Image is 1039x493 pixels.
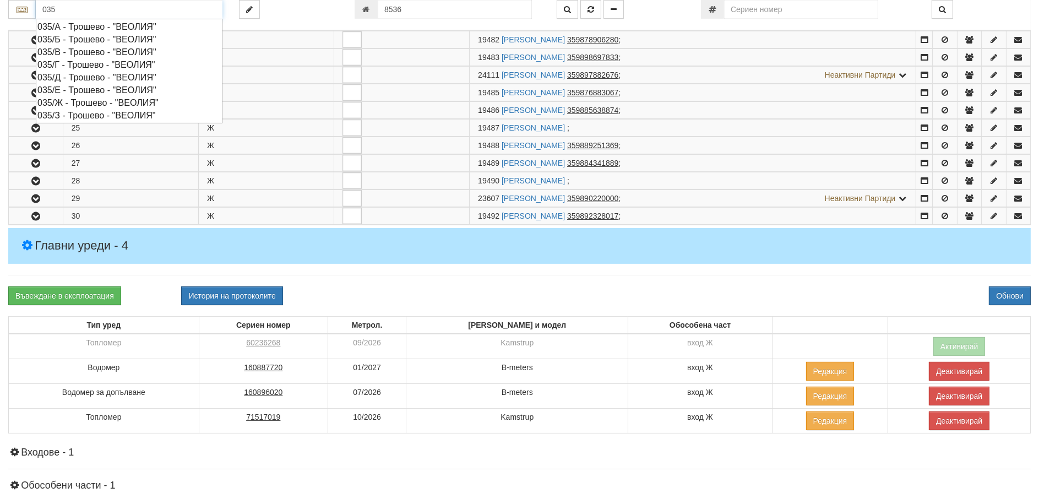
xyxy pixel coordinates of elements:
[328,359,406,383] td: 01/2027
[37,84,221,96] div: 035/Е - Трошево - "ВЕОЛИЯ"
[406,316,628,334] th: [PERSON_NAME] и модел
[806,411,855,430] button: Редакция
[806,387,855,405] button: Редакция
[470,190,916,207] td: ;
[198,208,334,225] td: Ж
[198,67,334,84] td: Ж
[63,190,198,207] td: 29
[37,33,221,46] div: 035/Б - Трошево - "ВЕОЛИЯ"
[567,106,618,115] tcxspan: Call 359885638874 via 3CX
[478,123,499,132] span: Партида №
[63,137,198,154] td: 26
[933,337,986,356] button: Активирай
[567,159,618,167] tcxspan: Call 359884341889 via 3CX
[9,383,199,408] td: Водомер за допълване
[9,334,199,359] td: Топломер
[478,194,499,203] span: Партида №
[806,362,855,381] button: Редакция
[502,53,565,62] a: [PERSON_NAME]
[478,159,499,167] span: Партида №
[470,172,916,189] td: ;
[198,49,334,66] td: Ж
[198,31,334,48] td: Ж
[198,84,334,101] td: Ж
[929,411,989,430] button: Деактивирай
[478,212,499,220] span: Партида №
[478,88,499,97] span: Партида №
[198,172,334,189] td: Ж
[198,137,334,154] td: Ж
[63,120,198,137] td: 25
[502,123,565,132] a: [PERSON_NAME]
[181,286,282,305] button: История на протоколите
[37,96,221,109] div: 035/Ж - Трошево - "ВЕОЛИЯ"
[628,334,772,359] td: вход Ж
[8,480,1031,491] h4: Обособени части - 1
[37,46,221,58] div: 035/В - Трошево - "ВЕОЛИЯ"
[470,155,916,172] td: ;
[328,383,406,408] td: 07/2026
[470,208,916,225] td: ;
[567,212,618,220] tcxspan: Call 359892328017 via 3CX
[502,71,565,79] a: [PERSON_NAME]
[199,316,328,334] th: Сериен номер
[37,58,221,71] div: 035/Г - Трошево - "ВЕОЛИЯ"
[244,388,282,397] tcxspan: Call 160896020 via 3CX
[63,172,198,189] td: 28
[478,106,499,115] span: Партида №
[478,53,499,62] span: Партида №
[502,159,565,167] a: [PERSON_NAME]
[567,141,618,150] tcxspan: Call 359889251369 via 3CX
[628,383,772,408] td: вход Ж
[929,362,989,381] button: Деактивирай
[929,387,989,405] button: Деактивирай
[470,31,916,48] td: ;
[37,109,221,122] div: 035/З - Трошево - "ВЕОЛИЯ"
[567,194,618,203] tcxspan: Call 359890220000 via 3CX
[406,359,628,383] td: B-meters
[567,88,618,97] tcxspan: Call 359876883067 via 3CX
[246,338,280,347] tcxspan: Call 60236268 via 3CX
[470,120,916,137] td: ;
[9,316,199,334] th: Тип уред
[567,53,618,62] tcxspan: Call 359898697833 via 3CX
[989,286,1031,305] button: Обнови
[502,106,565,115] a: [PERSON_NAME]
[502,88,565,97] a: [PERSON_NAME]
[502,35,565,44] a: [PERSON_NAME]
[8,447,1031,458] h4: Входове - 1
[825,71,896,79] span: Неактивни Партиди
[628,408,772,433] td: вход Ж
[478,141,499,150] span: Партида №
[406,383,628,408] td: B-meters
[9,408,199,433] td: Топломер
[567,35,618,44] tcxspan: Call 359878906280 via 3CX
[37,71,221,84] div: 035/Д - Трошево - "ВЕОЛИЯ"
[825,194,896,203] span: Неактивни Партиди
[63,155,198,172] td: 27
[470,67,916,84] td: ;
[628,359,772,383] td: вход Ж
[567,71,618,79] tcxspan: Call 359897882676 via 3CX
[406,408,628,433] td: Kamstrup
[328,334,406,359] td: 09/2026
[470,49,916,66] td: ;
[502,176,565,185] a: [PERSON_NAME]
[198,190,334,207] td: Ж
[478,35,499,44] span: Партида №
[478,71,499,79] span: Партида №
[628,316,772,334] th: Обособена част
[470,102,916,119] td: ;
[502,141,565,150] a: [PERSON_NAME]
[406,334,628,359] td: Kamstrup
[37,20,221,33] div: 035/А - Трошево - "ВЕОЛИЯ"
[502,194,565,203] a: [PERSON_NAME]
[328,316,406,334] th: Метрол.
[63,208,198,225] td: 30
[8,228,1031,263] h4: Главни уреди - 4
[8,286,121,305] a: Въвеждане в експлоатация
[244,363,282,372] tcxspan: Call 160887720 via 3CX
[470,84,916,101] td: ;
[198,155,334,172] td: Ж
[328,408,406,433] td: 10/2026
